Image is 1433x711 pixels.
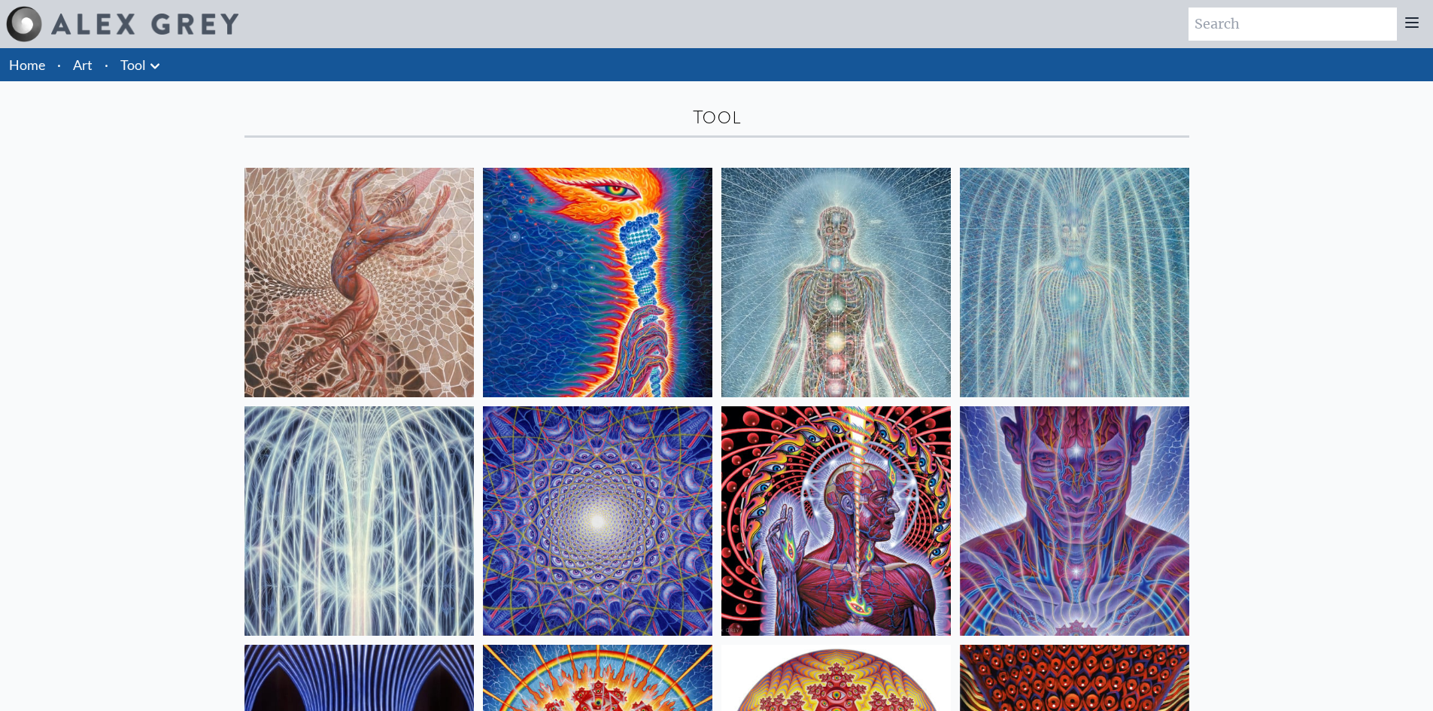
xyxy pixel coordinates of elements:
[99,48,114,81] li: ·
[960,406,1189,636] img: Mystic Eye, 2018, Alex Grey
[9,56,45,73] a: Home
[120,54,146,75] a: Tool
[51,48,67,81] li: ·
[244,105,1189,129] div: Tool
[73,54,93,75] a: Art
[1189,8,1397,41] input: Search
